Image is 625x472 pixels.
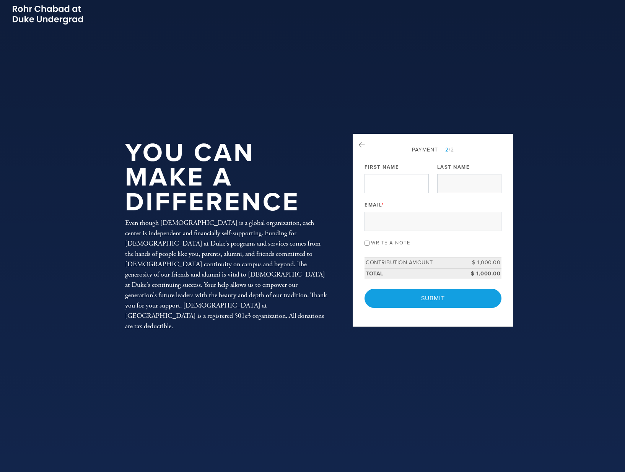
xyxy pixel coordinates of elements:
td: $ 1,000.00 [467,268,501,279]
label: Email [365,202,384,208]
label: First Name [365,164,399,171]
label: Last Name [437,164,470,171]
span: This field is required. [382,202,384,208]
h1: You Can Make a Difference [125,141,328,215]
span: /2 [441,146,454,153]
div: Payment [365,146,501,154]
span: 2 [445,146,449,153]
td: Contribution Amount [365,257,467,268]
input: Submit [365,289,501,308]
td: Total [365,268,467,279]
img: Picture2_0.png [11,4,84,26]
div: Even though [DEMOGRAPHIC_DATA] is a global organization, each center is independent and financial... [125,218,328,331]
td: $ 1,000.00 [467,257,501,268]
label: Write a note [371,240,410,246]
